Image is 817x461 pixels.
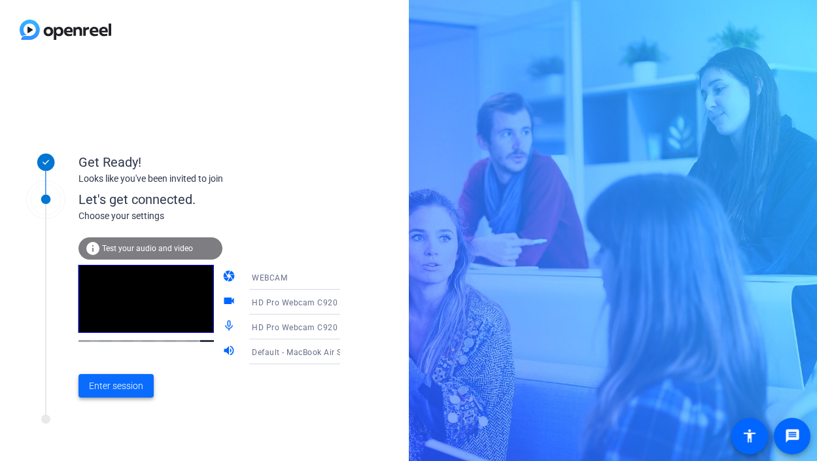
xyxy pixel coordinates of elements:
span: HD Pro Webcam C920 (046d:082d) [252,322,387,332]
div: Looks like you've been invited to join [78,172,340,186]
div: Get Ready! [78,152,340,172]
button: Enter session [78,374,154,398]
span: WEBCAM [252,273,287,282]
mat-icon: accessibility [742,428,757,444]
span: Enter session [89,379,143,393]
mat-icon: videocam [222,294,238,310]
mat-icon: info [85,241,101,256]
div: Let's get connected. [78,190,367,209]
span: HD Pro Webcam C920 (046d:082d) [252,297,387,307]
div: Choose your settings [78,209,367,223]
mat-icon: camera [222,269,238,285]
mat-icon: volume_up [222,344,238,360]
span: Test your audio and video [102,244,193,253]
mat-icon: message [784,428,800,444]
span: Default - MacBook Air Speakers (Built-in) [252,347,407,357]
mat-icon: mic_none [222,319,238,335]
